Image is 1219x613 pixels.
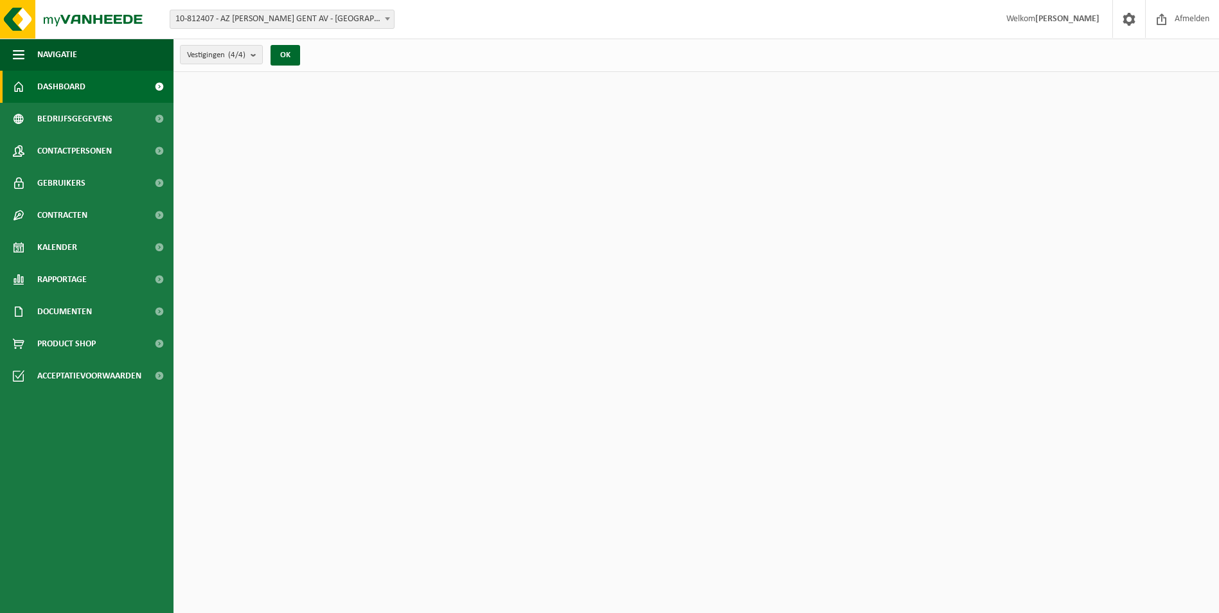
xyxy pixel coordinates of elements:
[37,231,77,263] span: Kalender
[37,328,96,360] span: Product Shop
[170,10,395,29] span: 10-812407 - AZ JAN PALFIJN GENT AV - GENT
[37,71,85,103] span: Dashboard
[37,39,77,71] span: Navigatie
[187,46,245,65] span: Vestigingen
[37,135,112,167] span: Contactpersonen
[37,296,92,328] span: Documenten
[170,10,394,28] span: 10-812407 - AZ JAN PALFIJN GENT AV - GENT
[37,263,87,296] span: Rapportage
[37,167,85,199] span: Gebruikers
[37,199,87,231] span: Contracten
[271,45,300,66] button: OK
[37,103,112,135] span: Bedrijfsgegevens
[1035,14,1099,24] strong: [PERSON_NAME]
[228,51,245,59] count: (4/4)
[180,45,263,64] button: Vestigingen(4/4)
[37,360,141,392] span: Acceptatievoorwaarden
